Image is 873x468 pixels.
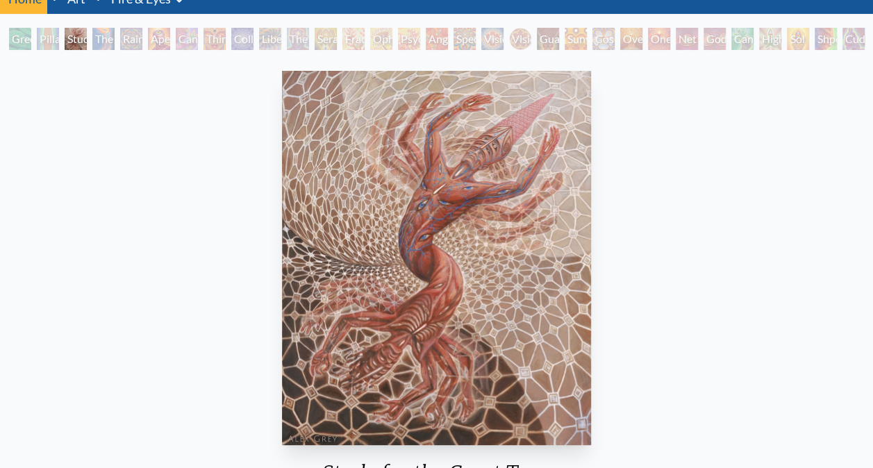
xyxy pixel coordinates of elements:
[282,71,591,445] img: Study-for-the-Great-Turn_2020_Alex-Grey.jpg
[287,28,309,50] div: The Seer
[148,28,170,50] div: Aperture
[370,28,392,50] div: Ophanic Eyelash
[620,28,642,50] div: Oversoul
[398,28,420,50] div: Psychomicrograph of a Fractal Paisley Cherub Feather Tip
[648,28,670,50] div: One
[676,28,698,50] div: Net of Being
[509,28,531,50] div: Vision Crystal Tondo
[704,28,726,50] div: Godself
[176,28,198,50] div: Cannabis Sutra
[815,28,837,50] div: Shpongled
[426,28,448,50] div: Angel Skin
[592,28,615,50] div: Cosmic Elf
[342,28,365,50] div: Fractal Eyes
[120,28,142,50] div: Rainbow Eye Ripple
[37,28,59,50] div: Pillar of Awareness
[731,28,754,50] div: Cannafist
[759,28,781,50] div: Higher Vision
[481,28,504,50] div: Vision Crystal
[315,28,337,50] div: Seraphic Transport Docking on the Third Eye
[842,28,865,50] div: Cuddle
[454,28,476,50] div: Spectral Lotus
[231,28,253,50] div: Collective Vision
[259,28,281,50] div: Liberation Through Seeing
[65,28,87,50] div: Study for the Great Turn
[537,28,559,50] div: Guardian of Infinite Vision
[787,28,809,50] div: Sol Invictus
[9,28,31,50] div: Green Hand
[565,28,587,50] div: Sunyata
[203,28,226,50] div: Third Eye Tears of Joy
[92,28,115,50] div: The Torch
